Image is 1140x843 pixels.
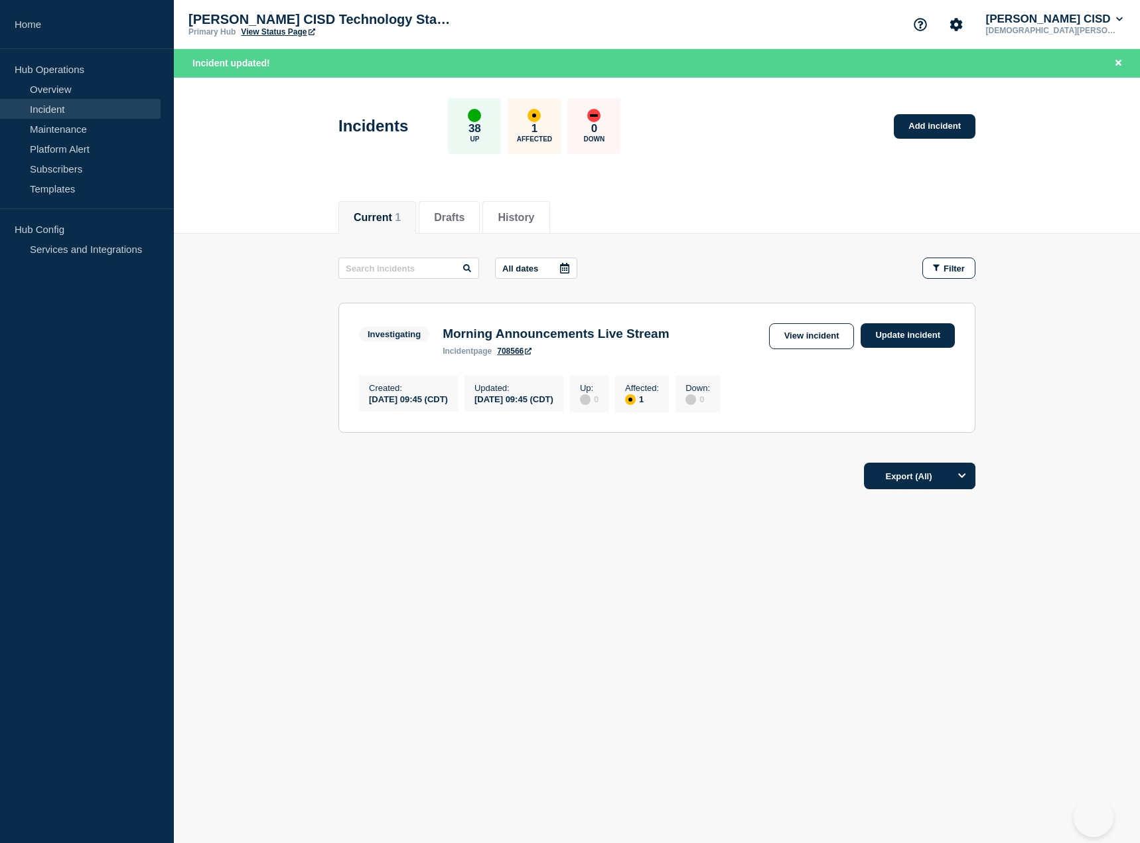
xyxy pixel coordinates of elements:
[625,383,659,393] p: Affected :
[470,135,479,143] p: Up
[580,383,599,393] p: Up :
[443,327,669,341] h3: Morning Announcements Live Stream
[983,26,1121,35] p: [DEMOGRAPHIC_DATA][PERSON_NAME]
[580,393,599,405] div: 0
[861,323,955,348] a: Update incident
[338,258,479,279] input: Search incidents
[502,264,538,273] p: All dates
[685,393,710,405] div: 0
[591,122,597,135] p: 0
[685,394,696,405] div: disabled
[685,383,710,393] p: Down :
[188,27,236,37] p: Primary Hub
[864,463,975,489] button: Export (All)
[528,109,541,122] div: affected
[517,135,552,143] p: Affected
[497,346,532,356] a: 708566
[944,264,965,273] span: Filter
[434,212,464,224] button: Drafts
[625,393,659,405] div: 1
[338,117,408,135] h1: Incidents
[474,383,553,393] p: Updated :
[922,258,975,279] button: Filter
[580,394,591,405] div: disabled
[395,212,401,223] span: 1
[906,11,934,38] button: Support
[369,393,448,404] div: [DATE] 09:45 (CDT)
[769,323,855,349] a: View incident
[1110,56,1127,71] button: Close banner
[498,212,534,224] button: History
[443,346,473,356] span: incident
[443,346,492,356] p: page
[369,383,448,393] p: Created :
[495,258,577,279] button: All dates
[949,463,975,489] button: Options
[468,109,481,122] div: up
[354,212,401,224] button: Current 1
[468,122,481,135] p: 38
[188,12,454,27] p: [PERSON_NAME] CISD Technology Status
[587,109,601,122] div: down
[474,393,553,404] div: [DATE] 09:45 (CDT)
[894,114,975,139] a: Add incident
[584,135,605,143] p: Down
[192,58,270,68] span: Incident updated!
[241,27,315,37] a: View Status Page
[359,327,429,342] span: Investigating
[625,394,636,405] div: affected
[1074,797,1113,837] iframe: Help Scout Beacon - Open
[983,13,1125,26] button: [PERSON_NAME] CISD
[532,122,537,135] p: 1
[942,11,970,38] button: Account settings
